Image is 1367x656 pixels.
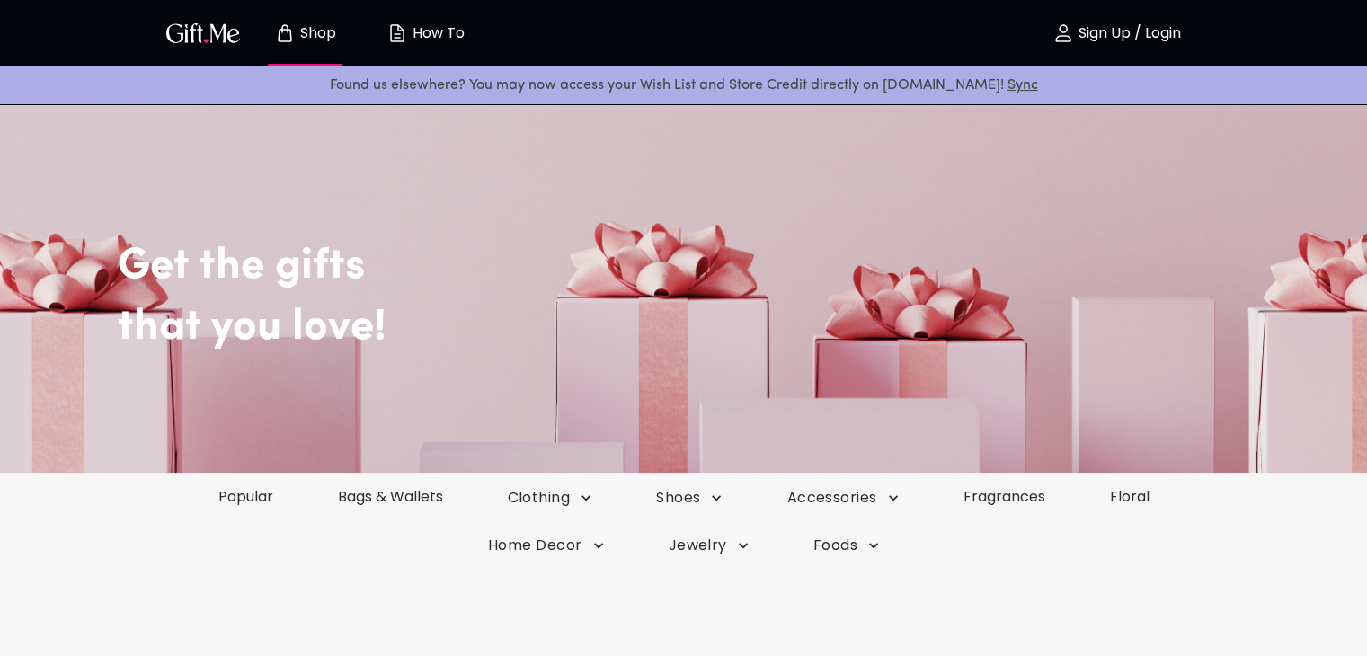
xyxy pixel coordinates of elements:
img: GiftMe Logo [163,20,244,46]
a: Fragrances [931,486,1078,507]
button: Sign Up / Login [1027,4,1207,62]
p: Sign Up / Login [1074,26,1181,41]
a: Sync [1007,78,1038,93]
span: Shoes [656,488,722,508]
span: Accessories [786,488,898,508]
a: Floral [1078,486,1182,507]
button: Jewelry [636,536,781,555]
button: GiftMe Logo [161,22,245,44]
img: how-to.svg [386,22,408,44]
button: Foods [781,536,911,555]
a: Bags & Wallets [306,486,475,507]
span: Foods [813,536,879,555]
h2: Get the gifts [118,187,1331,293]
button: Shoes [624,488,754,508]
p: How To [408,26,465,41]
span: Home Decor [488,536,604,555]
span: Clothing [508,488,592,508]
button: Store page [256,4,355,62]
button: How To [377,4,475,62]
h2: that you love! [118,302,1331,354]
span: Jewelry [669,536,749,555]
button: Home Decor [456,536,636,555]
a: Popular [186,486,306,507]
p: Found us elsewhere? You may now access your Wish List and Store Credit directly on [DOMAIN_NAME]! [14,74,1353,97]
button: Clothing [475,488,625,508]
p: Shop [296,26,336,41]
button: Accessories [754,488,930,508]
